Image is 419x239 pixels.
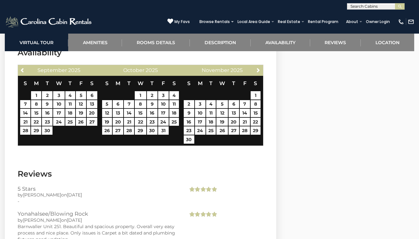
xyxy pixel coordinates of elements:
[113,100,123,108] a: 6
[202,67,229,73] span: November
[31,100,41,108] a: 8
[240,100,250,108] a: 7
[135,100,146,108] a: 8
[234,17,273,26] a: Local Area Guide
[20,68,25,73] span: Previous
[79,80,83,86] span: Friday
[184,126,194,135] a: 23
[53,109,65,117] a: 17
[24,80,27,86] span: Sunday
[87,118,97,126] a: 27
[18,217,178,223] div: by on
[105,80,109,86] span: Sunday
[20,109,30,117] a: 14
[361,34,414,51] a: Location
[135,109,146,117] a: 15
[76,91,86,100] a: 5
[305,17,342,26] a: Rental Program
[206,109,216,117] a: 11
[229,100,239,108] a: 6
[363,17,393,26] a: Owner Login
[275,17,303,26] a: Real Estate
[18,186,178,192] h3: 5 Stars
[195,126,205,135] a: 24
[147,100,157,108] a: 9
[135,126,146,135] a: 29
[167,18,190,25] a: My Favs
[67,217,82,223] span: [DATE]
[42,126,52,135] a: 30
[162,80,165,86] span: Friday
[187,80,190,86] span: Sunday
[113,126,123,135] a: 27
[135,118,146,126] a: 22
[87,91,97,100] a: 6
[42,100,52,108] a: 9
[190,34,251,51] a: Description
[216,118,228,126] a: 19
[65,91,75,100] a: 4
[31,126,41,135] a: 29
[102,118,112,126] a: 19
[68,80,72,86] span: Thursday
[240,118,250,126] a: 21
[18,47,263,58] h3: Availability
[196,17,233,26] a: Browse Rentals
[147,91,157,100] a: 2
[113,109,123,117] a: 13
[219,80,225,86] span: Wednesday
[310,34,361,51] a: Reviews
[65,109,75,117] a: 18
[254,80,257,86] span: Saturday
[18,211,178,217] h3: Yonahalsee/Blowing Rock
[87,100,97,108] a: 13
[198,80,203,86] span: Monday
[42,118,52,126] a: 23
[169,91,179,100] a: 4
[216,109,228,117] a: 12
[251,91,261,100] a: 1
[123,67,144,73] span: October
[254,66,262,74] a: Next
[102,126,112,135] a: 26
[169,118,179,126] a: 25
[195,100,205,108] a: 3
[5,34,68,51] a: Virtual Tour
[76,118,86,126] a: 26
[53,91,65,100] a: 3
[184,100,194,108] a: 2
[147,118,157,126] a: 23
[20,126,30,135] a: 28
[229,109,239,117] a: 13
[243,80,246,86] span: Friday
[31,118,41,126] a: 22
[251,100,261,108] a: 8
[216,126,228,135] a: 26
[46,80,49,86] span: Tuesday
[87,109,97,117] a: 20
[174,19,190,25] span: My Favs
[195,118,205,126] a: 17
[42,91,52,100] a: 2
[147,109,157,117] a: 16
[18,198,178,204] div: -
[31,91,41,100] a: 1
[53,118,65,126] a: 24
[209,80,213,86] span: Tuesday
[240,126,250,135] a: 28
[68,34,122,51] a: Amenities
[195,109,205,117] a: 10
[229,118,239,126] a: 20
[67,192,82,198] span: [DATE]
[184,135,194,144] a: 30
[147,126,157,135] a: 30
[343,17,361,26] a: About
[251,109,261,117] a: 15
[169,109,179,117] a: 18
[23,217,61,223] span: [PERSON_NAME]
[53,100,65,108] a: 10
[158,109,169,117] a: 17
[216,100,228,108] a: 5
[42,109,52,117] a: 16
[251,118,261,126] a: 22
